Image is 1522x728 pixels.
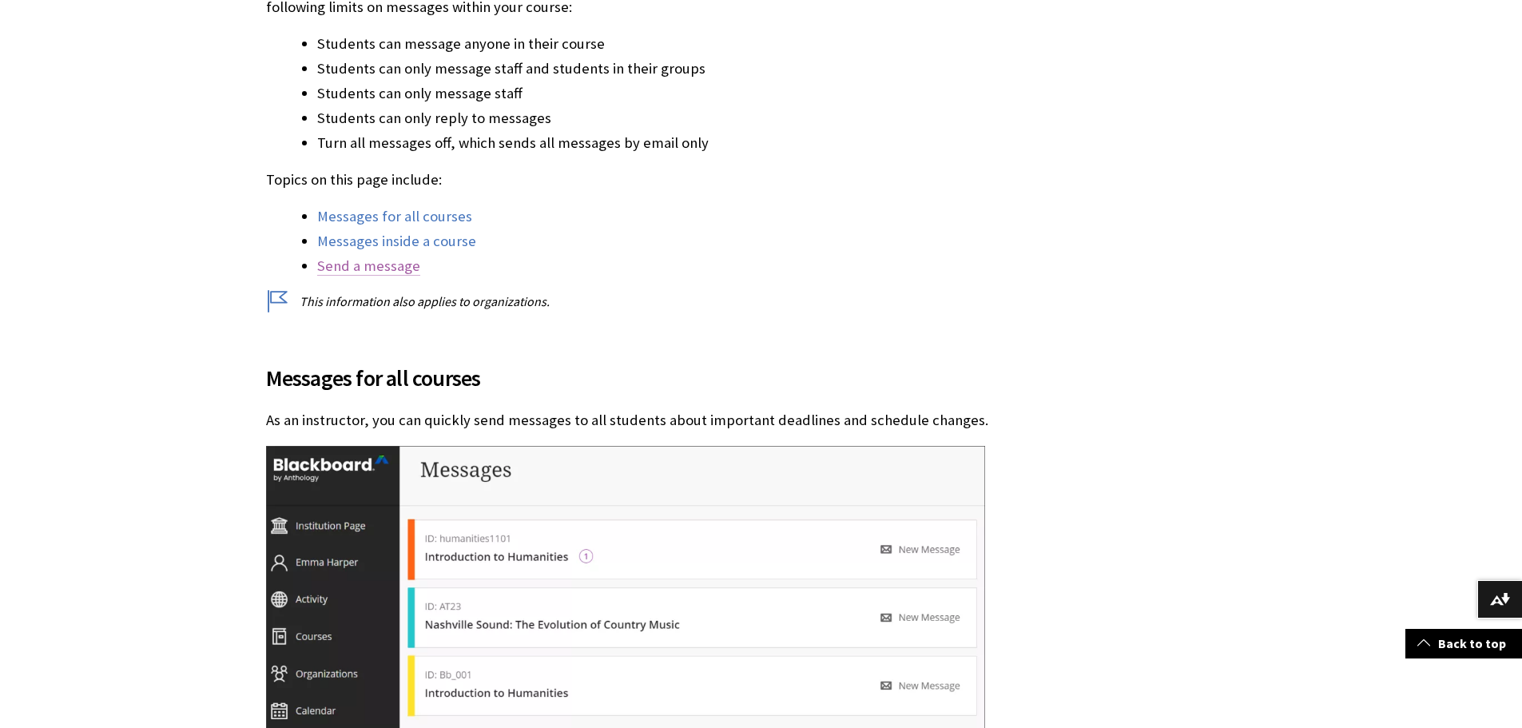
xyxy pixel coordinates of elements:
li: Turn all messages off, which sends all messages by email only [317,132,1020,154]
a: Messages for all courses [317,207,472,226]
p: As an instructor, you can quickly send messages to all students about important deadlines and sch... [266,410,1020,431]
p: Topics on this page include: [266,169,1020,190]
li: Students can only message staff [317,82,1020,105]
a: Send a message [317,257,420,276]
a: Messages inside a course [317,232,476,251]
p: This information also applies to organizations. [266,292,1020,310]
li: Students can only reply to messages [317,107,1020,129]
li: Students can message anyone in their course [317,33,1020,55]
span: Messages for all courses [266,361,1020,395]
li: Students can only message staff and students in their groups [317,58,1020,80]
a: Back to top [1405,629,1522,658]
